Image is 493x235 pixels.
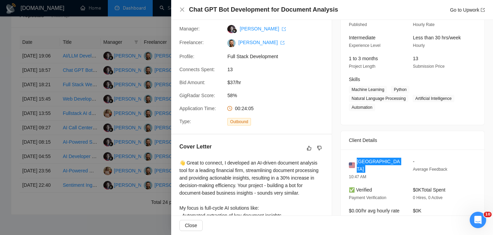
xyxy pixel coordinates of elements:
span: Experience Level [349,43,380,48]
span: Type: [179,119,191,124]
span: 13 [413,56,418,61]
span: export [481,8,485,12]
span: Hourly Rate [413,22,434,27]
span: export [282,27,286,31]
span: Intermediate [349,35,376,40]
span: Payment Verification [349,195,386,200]
span: Manager: [179,26,200,31]
span: export [280,41,285,45]
span: clock-circle [227,106,232,111]
span: $0K Total Spent [413,187,445,193]
button: like [305,144,313,152]
span: Bid Amount: [179,80,205,85]
a: [PERSON_NAME] export [238,40,285,45]
span: Machine Learning [349,86,387,93]
span: $37/hr [227,79,330,86]
span: close [179,7,185,12]
span: Published [349,22,367,27]
span: Full Stack Development [227,53,330,60]
span: GigRadar Score: [179,93,215,98]
h4: Chat GPT Bot Development for Document Analysis [189,5,338,14]
span: Outbound [227,118,251,126]
span: Application Time: [179,106,216,111]
span: 58% [227,92,330,99]
span: $0.00/hr avg hourly rate paid [349,208,400,221]
img: 🇺🇸 [349,161,355,169]
span: 00:24:05 [235,106,254,111]
a: Go to Upworkexport [450,7,485,13]
img: c1-JWQDXWEy3CnA6sRtFzzU22paoDq5cZnWyBNc3HWqwvuW0qNnjm1CMP-YmbEEtPC [227,39,236,47]
span: Project Length [349,64,375,69]
span: Python [391,86,409,93]
span: Hourly [413,43,425,48]
span: Profile: [179,54,194,59]
span: 10 [484,212,492,217]
span: Freelancer: [179,40,204,45]
span: Automation [349,104,375,111]
span: ✅ Verified [349,187,372,193]
span: like [307,145,312,151]
span: Connects Spent: [179,67,215,72]
button: Close [179,7,185,13]
button: dislike [315,144,324,152]
span: 0 Hires, 0 Active [413,195,443,200]
button: Close [179,220,203,231]
span: - [413,159,415,164]
iframe: Intercom live chat [470,212,486,228]
a: [PERSON_NAME] export [240,26,286,31]
span: [GEOGRAPHIC_DATA] [357,158,402,173]
span: Less than 30 hrs/week [413,35,461,40]
span: Average Feedback [413,167,447,172]
img: gigradar-bm.png [232,28,237,33]
span: dislike [317,145,322,151]
h5: Cover Letter [179,143,212,151]
div: Client Details [349,131,476,149]
span: $0K [413,208,421,213]
span: 1 to 3 months [349,56,378,61]
span: 10:47 AM [349,174,366,179]
span: Submission Price [413,64,445,69]
span: Close [185,222,197,229]
span: Natural Language Processing [349,95,408,102]
span: Artificial Intelligence [413,95,454,102]
span: Skills [349,77,360,82]
span: 13 [227,66,330,73]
